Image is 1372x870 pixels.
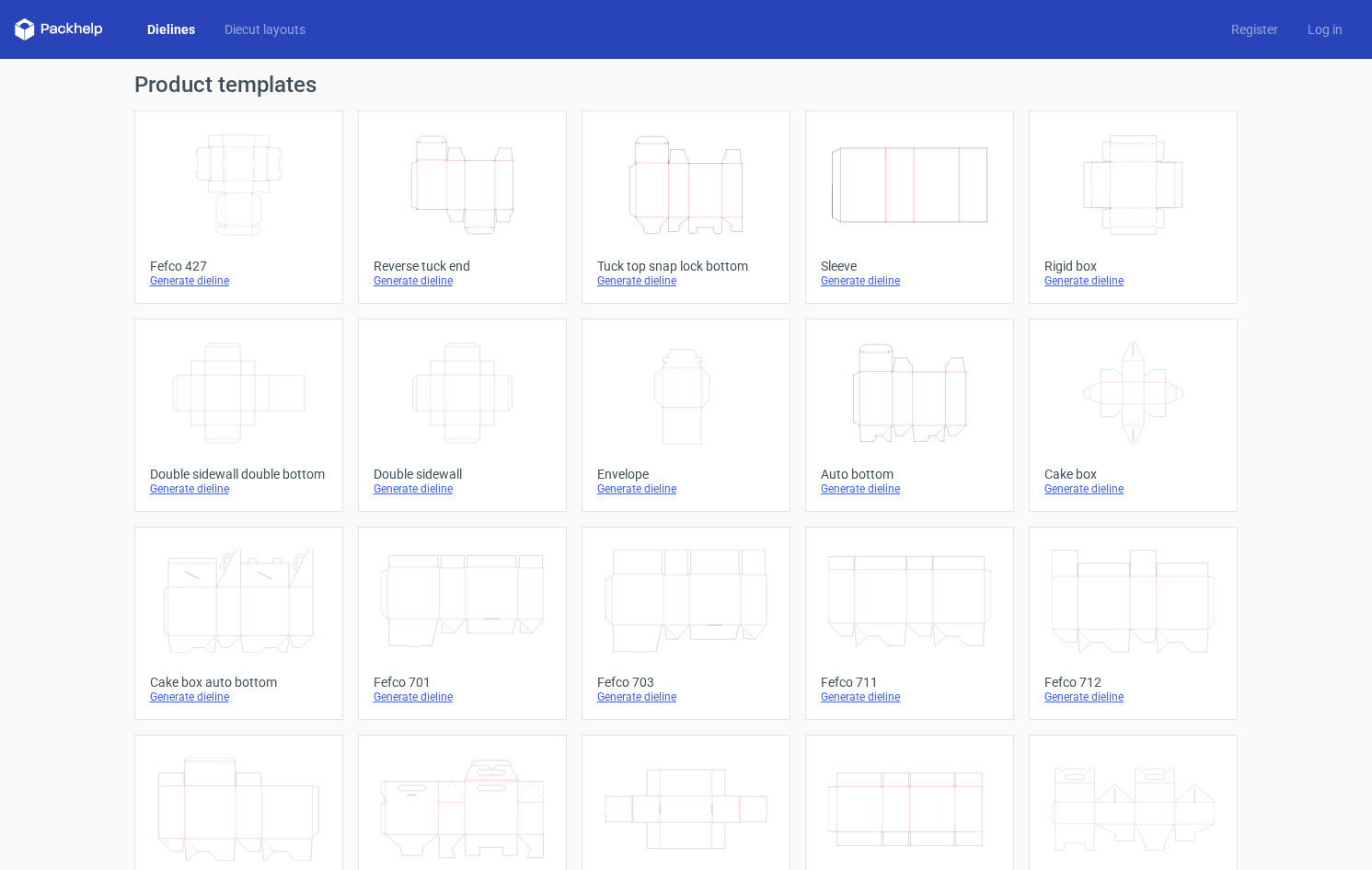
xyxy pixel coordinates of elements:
[150,467,328,481] div: Double sidewall double bottom
[150,259,328,273] div: Fefco 427
[1044,481,1222,496] div: Generate dieline
[150,481,328,496] div: Generate dieline
[134,74,1239,96] h1: Product templates
[1044,259,1222,273] div: Rigid box
[358,110,567,304] a: Reverse tuck endGenerate dieline
[597,481,775,496] div: Generate dieline
[374,675,551,690] div: Fefco 701
[805,319,1014,512] a: Auto bottomGenerate dieline
[374,690,551,704] div: Generate dieline
[597,259,775,273] div: Tuck top snap lock bottom
[358,319,567,512] a: Double sidewallGenerate dieline
[821,467,998,481] div: Auto bottom
[821,273,998,288] div: Generate dieline
[374,273,551,288] div: Generate dieline
[821,675,998,690] div: Fefco 711
[597,690,775,704] div: Generate dieline
[582,527,790,720] a: Fefco 703Generate dieline
[1216,20,1293,39] a: Register
[150,273,328,288] div: Generate dieline
[133,20,210,39] a: Dielines
[374,259,551,273] div: Reverse tuck end
[1044,675,1222,690] div: Fefco 712
[582,110,790,304] a: Tuck top snap lock bottomGenerate dieline
[374,467,551,481] div: Double sidewall
[821,259,998,273] div: Sleeve
[1044,467,1222,481] div: Cake box
[821,481,998,496] div: Generate dieline
[1044,273,1222,288] div: Generate dieline
[805,527,1014,720] a: Fefco 711Generate dieline
[805,110,1014,304] a: SleeveGenerate dieline
[134,527,343,720] a: Cake box auto bottomGenerate dieline
[821,690,998,704] div: Generate dieline
[597,467,775,481] div: Envelope
[210,20,320,39] a: Diecut layouts
[582,319,790,512] a: EnvelopeGenerate dieline
[374,481,551,496] div: Generate dieline
[1044,690,1222,704] div: Generate dieline
[134,110,343,304] a: Fefco 427Generate dieline
[150,690,328,704] div: Generate dieline
[597,675,775,690] div: Fefco 703
[1029,110,1238,304] a: Rigid boxGenerate dieline
[134,319,343,512] a: Double sidewall double bottomGenerate dieline
[1029,527,1238,720] a: Fefco 712Generate dieline
[150,675,328,690] div: Cake box auto bottom
[358,527,567,720] a: Fefco 701Generate dieline
[1029,319,1238,512] a: Cake boxGenerate dieline
[597,273,775,288] div: Generate dieline
[1293,20,1357,39] a: Log in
